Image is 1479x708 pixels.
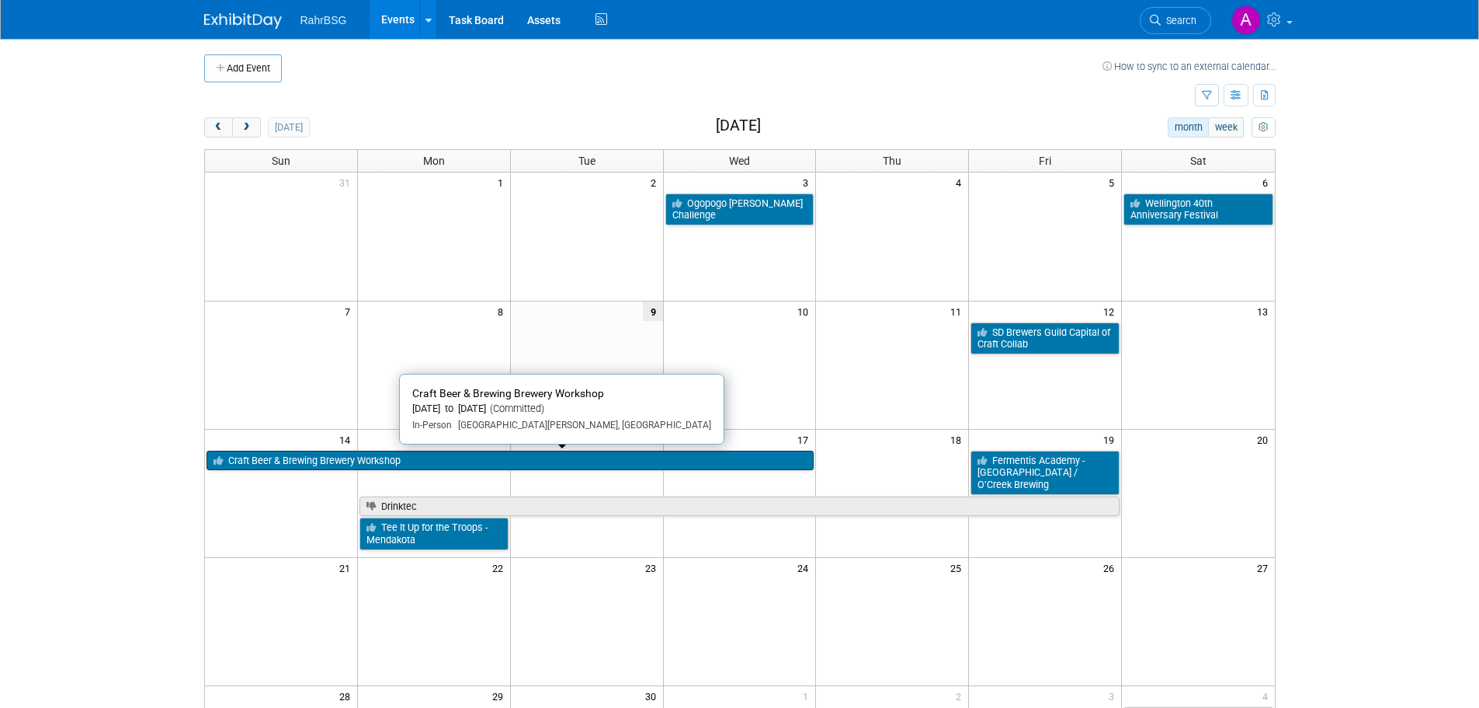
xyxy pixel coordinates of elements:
span: In-Person [412,420,452,431]
span: 23 [644,558,663,577]
a: Craft Beer & Brewing Brewery Workshop [207,451,814,471]
span: 27 [1255,558,1275,577]
span: 22 [491,558,510,577]
button: Add Event [204,54,282,82]
span: 2 [954,686,968,706]
span: 21 [338,558,357,577]
img: ExhibitDay [204,13,282,29]
span: Tue [578,155,595,167]
span: 2 [649,173,663,192]
span: 12 [1102,302,1121,321]
span: 17 [796,430,815,449]
span: 6 [1261,173,1275,192]
span: 26 [1102,558,1121,577]
span: 4 [1261,686,1275,706]
button: month [1168,117,1209,138]
img: Ashley Grotewold [1231,5,1261,35]
a: Wellington 40th Anniversary Festival [1123,194,1272,225]
span: Search [1161,15,1196,26]
a: Search [1140,7,1211,34]
a: How to sync to an external calendar... [1102,61,1276,72]
span: 7 [343,302,357,321]
span: (Committed) [486,403,544,414]
a: Ogopogo [PERSON_NAME] Challenge [665,194,814,225]
a: Tee It Up for the Troops - Mendakota [359,518,509,549]
span: Mon [423,155,445,167]
i: Personalize Calendar [1259,123,1269,133]
span: 3 [801,173,815,192]
button: week [1208,117,1244,138]
button: next [232,117,261,138]
a: Fermentis Academy - [GEOGRAPHIC_DATA] / O’Creek Brewing [970,451,1120,495]
span: Sun [272,155,290,167]
span: 1 [496,173,510,192]
span: Thu [883,155,901,167]
span: 20 [1255,430,1275,449]
span: 10 [796,302,815,321]
span: 28 [338,686,357,706]
span: [GEOGRAPHIC_DATA][PERSON_NAME], [GEOGRAPHIC_DATA] [452,420,711,431]
span: 18 [949,430,968,449]
span: 11 [949,302,968,321]
h2: [DATE] [716,117,761,134]
span: 14 [338,430,357,449]
span: 29 [491,686,510,706]
span: 25 [949,558,968,577]
span: 3 [1107,686,1121,706]
div: [DATE] to [DATE] [412,403,711,416]
button: prev [204,117,233,138]
span: Craft Beer & Brewing Brewery Workshop [412,387,604,399]
a: Drinktec [359,497,1120,517]
span: 31 [338,173,357,192]
span: Sat [1190,155,1206,167]
span: RahrBSG [300,14,347,26]
span: 13 [1255,302,1275,321]
span: Wed [729,155,750,167]
span: 30 [644,686,663,706]
span: Fri [1039,155,1051,167]
a: SD Brewers Guild Capital of Craft Collab [970,323,1120,354]
button: myCustomButton [1252,117,1275,138]
span: 4 [954,173,968,192]
span: 8 [496,302,510,321]
span: 9 [643,302,663,321]
span: 19 [1102,430,1121,449]
span: 5 [1107,173,1121,192]
button: [DATE] [268,117,309,138]
span: 24 [796,558,815,577]
span: 1 [801,686,815,706]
